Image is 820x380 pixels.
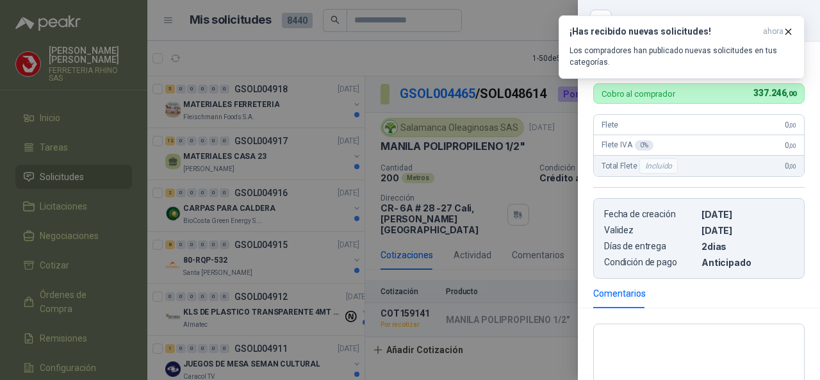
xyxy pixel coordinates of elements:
[789,122,796,129] span: ,00
[789,163,796,170] span: ,00
[763,26,783,37] span: ahora
[753,88,796,98] span: 337.246
[602,158,680,174] span: Total Flete
[602,90,675,98] p: Cobro al comprador
[570,26,758,37] h3: ¡Has recibido nuevas solicitudes!
[619,10,805,31] div: COT159141
[593,13,609,28] button: Close
[701,225,794,236] p: [DATE]
[570,45,794,68] p: Los compradores han publicado nuevas solicitudes en tus categorías.
[602,120,618,129] span: Flete
[789,142,796,149] span: ,00
[604,225,696,236] p: Validez
[785,120,796,129] span: 0
[701,241,794,252] p: 2 dias
[604,209,696,220] p: Fecha de creación
[602,140,653,151] span: Flete IVA
[593,286,646,301] div: Comentarios
[785,161,796,170] span: 0
[786,90,796,98] span: ,00
[559,15,805,79] button: ¡Has recibido nuevas solicitudes!ahora Los compradores han publicado nuevas solicitudes en tus ca...
[785,141,796,150] span: 0
[635,140,653,151] div: 0 %
[604,241,696,252] p: Días de entrega
[639,158,678,174] div: Incluido
[701,209,794,220] p: [DATE]
[604,257,696,268] p: Condición de pago
[701,257,794,268] p: Anticipado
